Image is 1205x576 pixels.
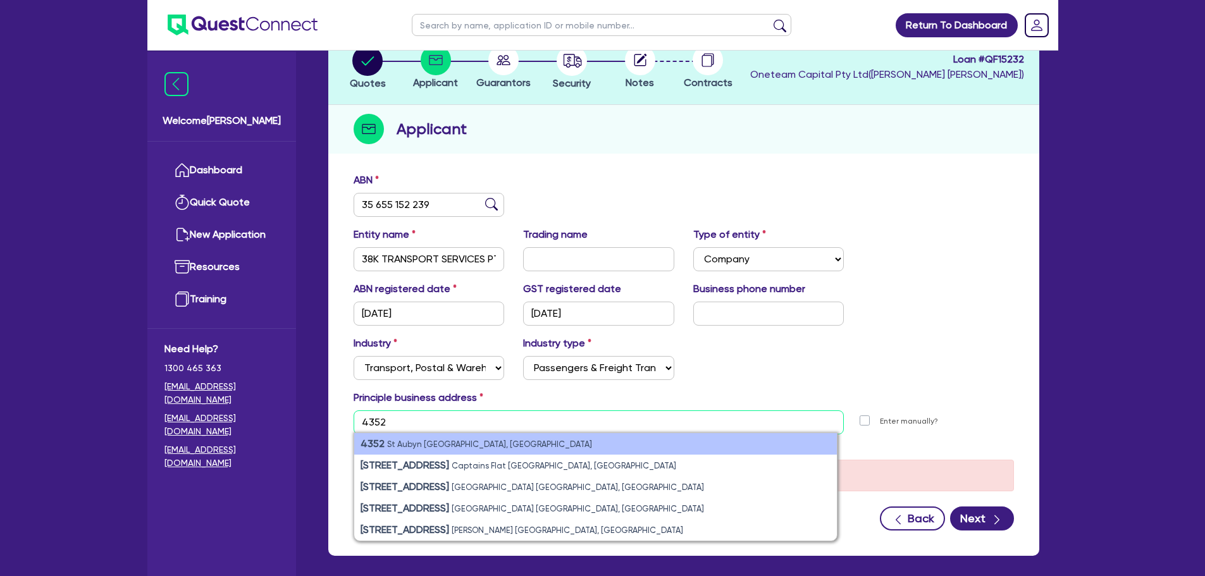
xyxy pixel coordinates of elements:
[750,52,1024,67] span: Loan # QF15232
[164,341,279,357] span: Need Help?
[164,154,279,187] a: Dashboard
[164,443,279,470] a: [EMAIL_ADDRESS][DOMAIN_NAME]
[452,461,676,470] small: Captains Flat [GEOGRAPHIC_DATA], [GEOGRAPHIC_DATA]
[361,438,385,450] strong: 4352
[523,302,674,326] input: DD / MM / YYYY
[950,506,1014,530] button: Next
[164,362,279,375] span: 1300 465 363
[350,77,386,89] span: Quotes
[626,77,654,89] span: Notes
[452,525,683,535] small: [PERSON_NAME] [GEOGRAPHIC_DATA], [GEOGRAPHIC_DATA]
[684,77,732,89] span: Contracts
[553,77,591,89] span: Security
[175,259,190,274] img: resources
[168,15,318,35] img: quest-connect-logo-blue
[387,439,592,449] small: St Aubyn [GEOGRAPHIC_DATA], [GEOGRAPHIC_DATA]
[175,291,190,307] img: training
[523,227,588,242] label: Trading name
[175,227,190,242] img: new-application
[485,198,498,211] img: abn-lookup icon
[164,412,279,438] a: [EMAIL_ADDRESS][DOMAIN_NAME]
[397,118,467,140] h2: Applicant
[452,482,704,492] small: [GEOGRAPHIC_DATA] [GEOGRAPHIC_DATA], [GEOGRAPHIC_DATA]
[880,415,938,427] label: Enter manually?
[523,281,621,297] label: GST registered date
[175,195,190,210] img: quick-quote
[164,72,188,96] img: icon-menu-close
[164,380,279,407] a: [EMAIL_ADDRESS][DOMAIN_NAME]
[354,173,379,188] label: ABN
[361,502,449,514] strong: [STREET_ADDRESS]
[361,524,449,536] strong: [STREET_ADDRESS]
[896,13,1018,37] a: Return To Dashboard
[412,14,791,36] input: Search by name, application ID or mobile number...
[163,113,281,128] span: Welcome [PERSON_NAME]
[354,390,483,405] label: Principle business address
[361,459,449,471] strong: [STREET_ADDRESS]
[354,302,505,326] input: DD / MM / YYYY
[552,45,591,92] button: Security
[750,68,1024,80] span: Oneteam Capital Pty Ltd ( [PERSON_NAME] [PERSON_NAME] )
[164,219,279,251] a: New Application
[880,506,945,530] button: Back
[349,45,386,92] button: Quotes
[693,281,805,297] label: Business phone number
[164,283,279,316] a: Training
[354,281,457,297] label: ABN registered date
[354,114,384,144] img: step-icon
[452,504,704,513] small: [GEOGRAPHIC_DATA] [GEOGRAPHIC_DATA], [GEOGRAPHIC_DATA]
[413,77,458,89] span: Applicant
[1020,9,1053,42] a: Dropdown toggle
[354,336,397,351] label: Industry
[354,227,416,242] label: Entity name
[164,187,279,219] a: Quick Quote
[164,251,279,283] a: Resources
[476,77,531,89] span: Guarantors
[361,481,449,493] strong: [STREET_ADDRESS]
[693,227,766,242] label: Type of entity
[523,336,591,351] label: Industry type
